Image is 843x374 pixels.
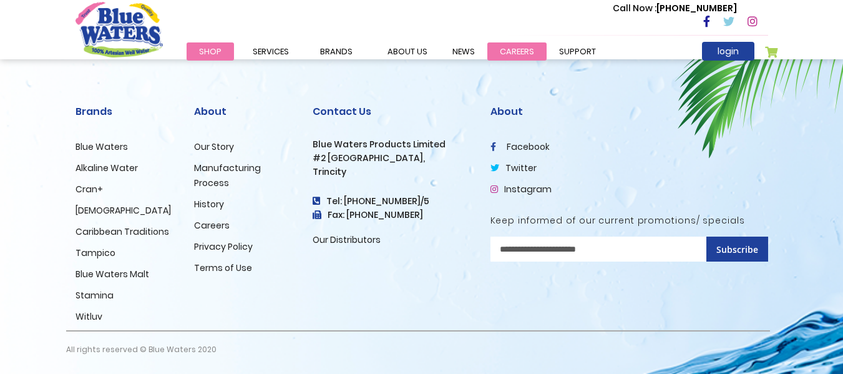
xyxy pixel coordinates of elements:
[440,42,487,61] a: News
[76,162,138,174] a: Alkaline Water
[320,46,353,57] span: Brands
[613,2,656,14] span: Call Now :
[375,42,440,61] a: about us
[194,106,294,117] h2: About
[76,225,169,238] a: Caribbean Traditions
[194,262,252,274] a: Terms of Use
[706,237,768,262] button: Subscribe
[716,244,758,255] span: Subscribe
[313,167,472,177] h3: Trincity
[490,140,550,153] a: facebook
[76,247,115,259] a: Tampico
[313,234,381,246] a: Our Distributors
[613,2,737,15] p: [PHONE_NUMBER]
[313,196,472,207] h4: Tel: [PHONE_NUMBER]/5
[194,219,230,232] a: Careers
[490,215,768,226] h5: Keep informed of our current promotions/ specials
[194,198,224,210] a: History
[194,162,261,189] a: Manufacturing Process
[76,268,149,280] a: Blue Waters Malt
[76,183,103,195] a: Cran+
[76,140,128,153] a: Blue Waters
[490,162,537,174] a: twitter
[76,106,175,117] h2: Brands
[194,240,253,253] a: Privacy Policy
[76,310,102,323] a: Witluv
[702,42,754,61] a: login
[199,46,222,57] span: Shop
[253,46,289,57] span: Services
[76,2,163,57] a: store logo
[313,106,472,117] h2: Contact Us
[313,210,472,220] h3: Fax: [PHONE_NUMBER]
[490,183,552,195] a: Instagram
[313,139,472,150] h3: Blue Waters Products Limited
[76,204,171,217] a: [DEMOGRAPHIC_DATA]
[547,42,608,61] a: support
[194,140,234,153] a: Our Story
[66,332,217,368] p: All rights reserved © Blue Waters 2020
[490,106,768,117] h2: About
[487,42,547,61] a: careers
[313,153,472,164] h3: #2 [GEOGRAPHIC_DATA],
[76,289,114,302] a: Stamina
